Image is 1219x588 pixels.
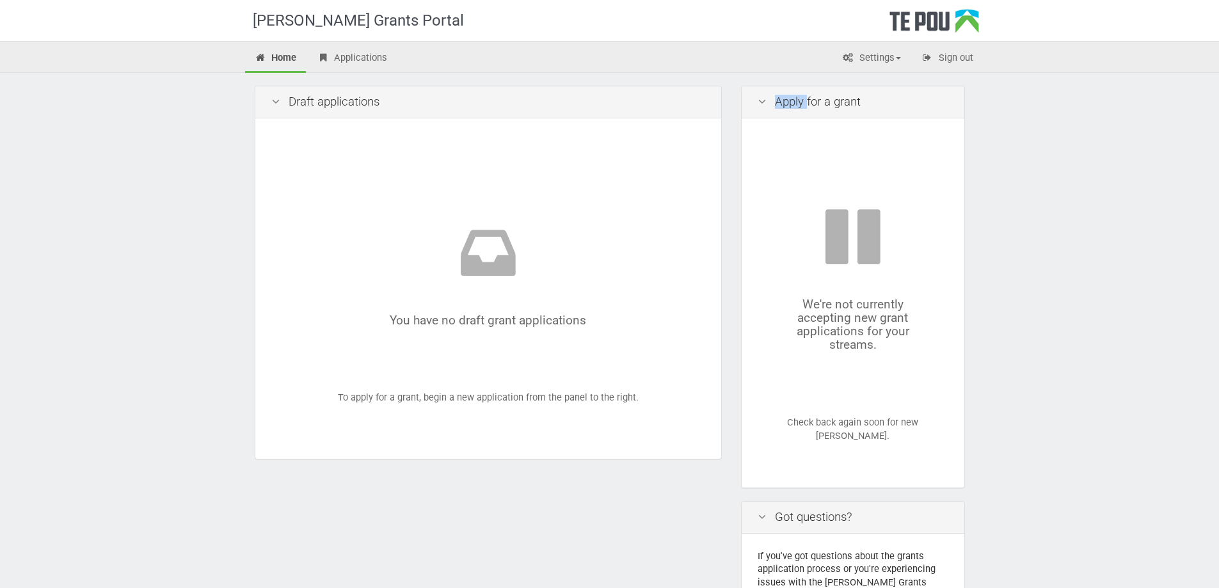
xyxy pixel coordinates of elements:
div: Apply for a grant [742,86,964,118]
div: Draft applications [255,86,721,118]
div: Got questions? [742,502,964,534]
a: Home [245,45,307,73]
a: Sign out [912,45,983,73]
a: Settings [833,45,911,73]
div: To apply for a grant, begin a new application from the panel to the right. [271,134,705,443]
div: You have no draft grant applications [310,221,667,327]
p: Check back again soon for new [PERSON_NAME]. [780,416,926,443]
div: We're not currently accepting new grant applications for your streams. [780,205,926,352]
div: Te Pou Logo [889,9,979,41]
a: Applications [307,45,397,73]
